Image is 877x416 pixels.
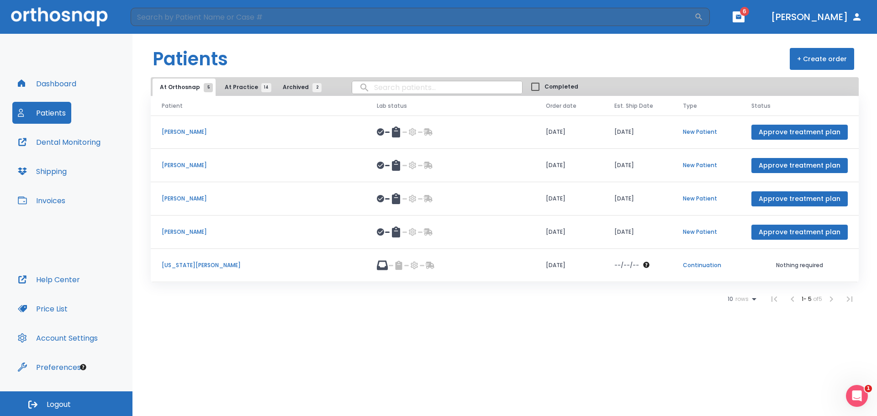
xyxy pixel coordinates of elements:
td: [DATE] [603,216,672,249]
p: [PERSON_NAME] [162,228,355,236]
span: 2 [312,83,322,92]
span: Completed [544,83,578,91]
span: rows [733,296,749,302]
button: Dashboard [12,73,82,95]
button: Help Center [12,269,85,290]
td: [DATE] [535,249,603,282]
p: New Patient [683,128,729,136]
button: Approve treatment plan [751,158,848,173]
span: Status [751,102,771,110]
span: At Orthosnap [160,83,208,91]
p: New Patient [683,195,729,203]
p: New Patient [683,161,729,169]
p: Continuation [683,261,729,269]
span: Order date [546,102,576,110]
p: [US_STATE][PERSON_NAME] [162,261,355,269]
iframe: Intercom live chat [846,385,868,407]
button: Approve treatment plan [751,191,848,206]
span: Type [683,102,697,110]
div: tabs [153,79,326,96]
td: [DATE] [535,216,603,249]
td: [DATE] [603,149,672,182]
span: Logout [47,400,71,410]
button: Patients [12,102,71,124]
h1: Patients [153,45,228,73]
div: The date will be available after approving treatment plan [614,261,661,269]
button: Price List [12,298,73,320]
td: [DATE] [535,116,603,149]
span: 1 - 5 [802,295,813,303]
p: --/--/-- [614,261,639,269]
span: Patient [162,102,183,110]
td: [DATE] [535,182,603,216]
span: 1 [865,385,872,392]
button: Shipping [12,160,72,182]
span: At Practice [225,83,266,91]
span: 10 [728,296,733,302]
button: [PERSON_NAME] [767,9,866,25]
p: [PERSON_NAME] [162,195,355,203]
button: Dental Monitoring [12,131,106,153]
span: Lab status [377,102,407,110]
p: New Patient [683,228,729,236]
img: Orthosnap [11,7,108,26]
p: Nothing required [751,261,848,269]
p: [PERSON_NAME] [162,128,355,136]
input: search [352,79,522,96]
td: [DATE] [603,182,672,216]
span: Archived [283,83,317,91]
span: 5 [204,83,213,92]
div: Tooltip anchor [79,363,87,371]
span: 6 [740,7,749,16]
td: [DATE] [603,116,672,149]
span: 14 [261,83,271,92]
button: Approve treatment plan [751,125,848,140]
td: [DATE] [535,149,603,182]
span: Est. Ship Date [614,102,653,110]
input: Search by Patient Name or Case # [131,8,694,26]
button: Preferences [12,356,86,378]
span: of 5 [813,295,822,303]
button: + Create order [790,48,854,70]
button: Account Settings [12,327,103,349]
button: Invoices [12,190,71,211]
button: Approve treatment plan [751,225,848,240]
p: [PERSON_NAME] [162,161,355,169]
